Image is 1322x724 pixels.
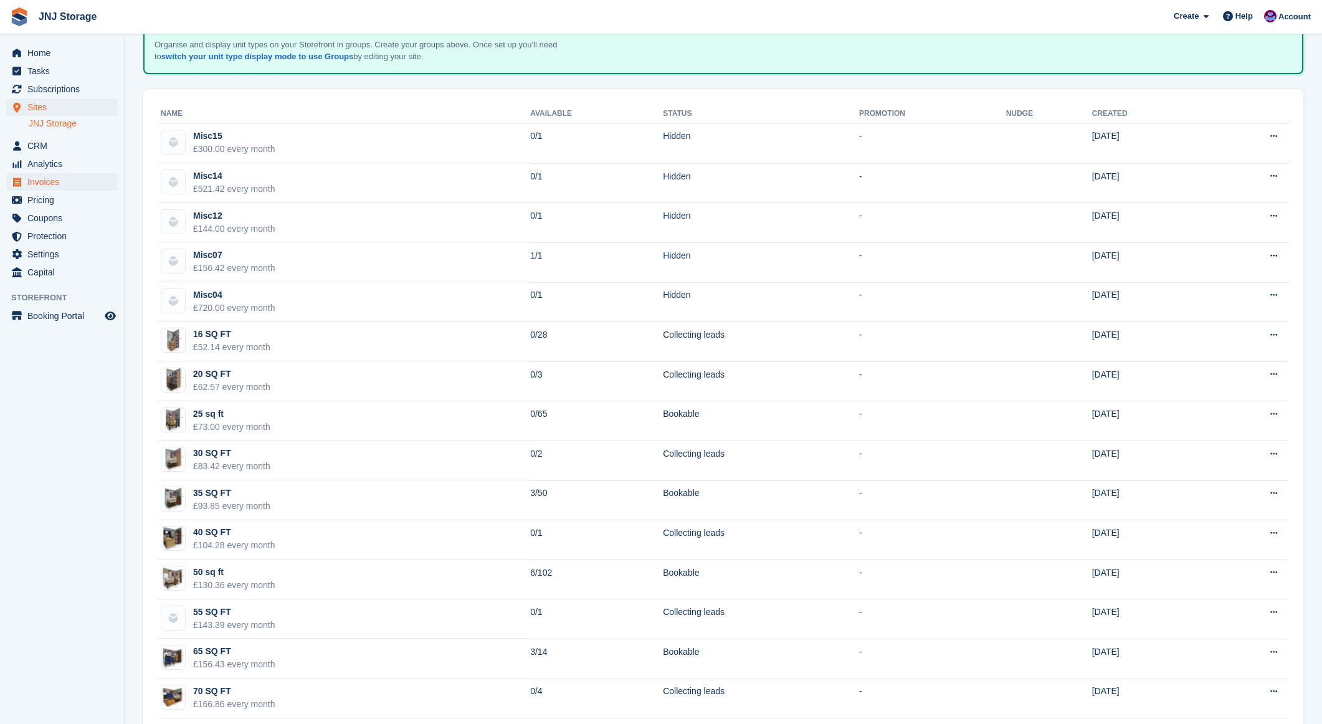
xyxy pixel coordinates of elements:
[163,368,184,393] img: Website-20-SQ-FT-1-849x1024.png
[663,679,859,718] td: Collecting leads
[1092,401,1205,441] td: [DATE]
[663,163,859,203] td: Hidden
[161,566,185,590] img: Website-50-SQ-FT-980x973%20(1).png
[161,686,185,708] img: Website-70-SQ-FT-980x918.png
[859,242,1006,282] td: -
[530,560,663,599] td: 6/102
[663,123,859,163] td: Hidden
[530,520,663,560] td: 0/1
[1006,104,1092,124] th: Nudge
[161,447,185,471] img: Website-30-SQ-FT-980x974.png
[859,203,1006,243] td: -
[859,282,1006,322] td: -
[663,599,859,639] td: Collecting leads
[161,249,185,273] img: blank-unit-type-icon-ffbac7b88ba66c5e286b0e438baccc4b9c83835d4c34f86887a83fc20ec27e7b.svg
[193,288,275,302] div: Misc04
[158,104,530,124] th: Name
[663,104,859,124] th: Status
[663,560,859,599] td: Bookable
[1092,639,1205,679] td: [DATE]
[103,308,118,323] a: Preview store
[161,210,185,234] img: blank-unit-type-icon-ffbac7b88ba66c5e286b0e438baccc4b9c83835d4c34f86887a83fc20ec27e7b.svg
[1092,104,1205,124] th: Created
[164,328,183,353] img: Website-16-SQ-FT-e1614004433711-761x1024.png
[1092,322,1205,362] td: [DATE]
[1092,599,1205,639] td: [DATE]
[11,292,124,304] span: Storefront
[27,155,102,173] span: Analytics
[155,39,591,63] p: Organise and display unit types on your Storefront in groups. Create your groups above. Once set ...
[6,307,118,325] a: menu
[663,361,859,401] td: Collecting leads
[161,289,185,313] img: blank-unit-type-icon-ffbac7b88ba66c5e286b0e438baccc4b9c83835d4c34f86887a83fc20ec27e7b.svg
[663,639,859,679] td: Bookable
[193,460,270,473] div: £83.42 every month
[193,658,275,671] div: £156.43 every month
[193,487,270,500] div: 35 SQ FT
[530,282,663,322] td: 0/1
[27,98,102,116] span: Sites
[1092,441,1205,480] td: [DATE]
[6,44,118,62] a: menu
[530,322,663,362] td: 0/28
[193,421,270,434] div: £73.00 every month
[859,560,1006,599] td: -
[193,407,270,421] div: 25 sq ft
[1092,679,1205,718] td: [DATE]
[1092,361,1205,401] td: [DATE]
[193,579,275,592] div: £130.36 every month
[663,203,859,243] td: Hidden
[1092,123,1205,163] td: [DATE]
[859,679,1006,718] td: -
[193,368,270,381] div: 20 SQ FT
[663,282,859,322] td: Hidden
[530,480,663,520] td: 3/50
[859,104,1006,124] th: Promotion
[859,401,1006,441] td: -
[163,407,184,432] img: Website-25-SQ-FT-1-e1614006203426-867x1024.png
[663,441,859,480] td: Collecting leads
[6,264,118,281] a: menu
[1092,560,1205,599] td: [DATE]
[193,183,275,196] div: £521.42 every month
[663,520,859,560] td: Collecting leads
[6,245,118,263] a: menu
[193,249,275,262] div: Misc07
[530,123,663,163] td: 0/1
[530,203,663,243] td: 0/1
[859,163,1006,203] td: -
[193,645,275,658] div: 65 SQ FT
[34,6,102,27] a: JNJ Storage
[193,130,275,143] div: Misc15
[193,328,270,341] div: 16 SQ FT
[29,118,118,130] a: JNJ Storage
[27,44,102,62] span: Home
[1235,10,1253,22] span: Help
[1174,10,1199,22] span: Create
[193,143,275,156] div: £300.00 every month
[27,245,102,263] span: Settings
[6,137,118,155] a: menu
[161,647,185,669] img: Website-65-SQ-FT-980x918.png
[161,130,185,154] img: blank-unit-type-icon-ffbac7b88ba66c5e286b0e438baccc4b9c83835d4c34f86887a83fc20ec27e7b.svg
[663,322,859,362] td: Collecting leads
[27,191,102,209] span: Pricing
[1092,520,1205,560] td: [DATE]
[663,480,859,520] td: Bookable
[530,242,663,282] td: 1/1
[6,173,118,191] a: menu
[859,520,1006,560] td: -
[663,401,859,441] td: Bookable
[530,639,663,679] td: 3/14
[27,307,102,325] span: Booking Portal
[859,599,1006,639] td: -
[6,80,118,98] a: menu
[193,566,275,579] div: 50 sq ft
[193,539,275,552] div: £104.28 every month
[6,62,118,80] a: menu
[193,447,270,460] div: 30 SQ FT
[1278,11,1311,23] span: Account
[193,169,275,183] div: Misc14
[1092,242,1205,282] td: [DATE]
[161,487,185,511] img: Website-35-SQ-FT-1-980x973.png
